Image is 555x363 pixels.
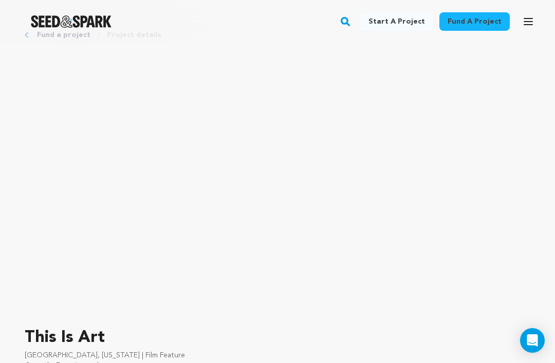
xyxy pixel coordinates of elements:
p: [GEOGRAPHIC_DATA], [US_STATE] | Film Feature [25,350,530,360]
a: Start a project [360,12,433,31]
a: Fund a project [439,12,510,31]
img: Seed&Spark Logo Dark Mode [31,15,112,28]
div: Open Intercom Messenger [520,328,545,353]
p: This Is Art [25,326,530,350]
a: Seed&Spark Homepage [31,15,112,28]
